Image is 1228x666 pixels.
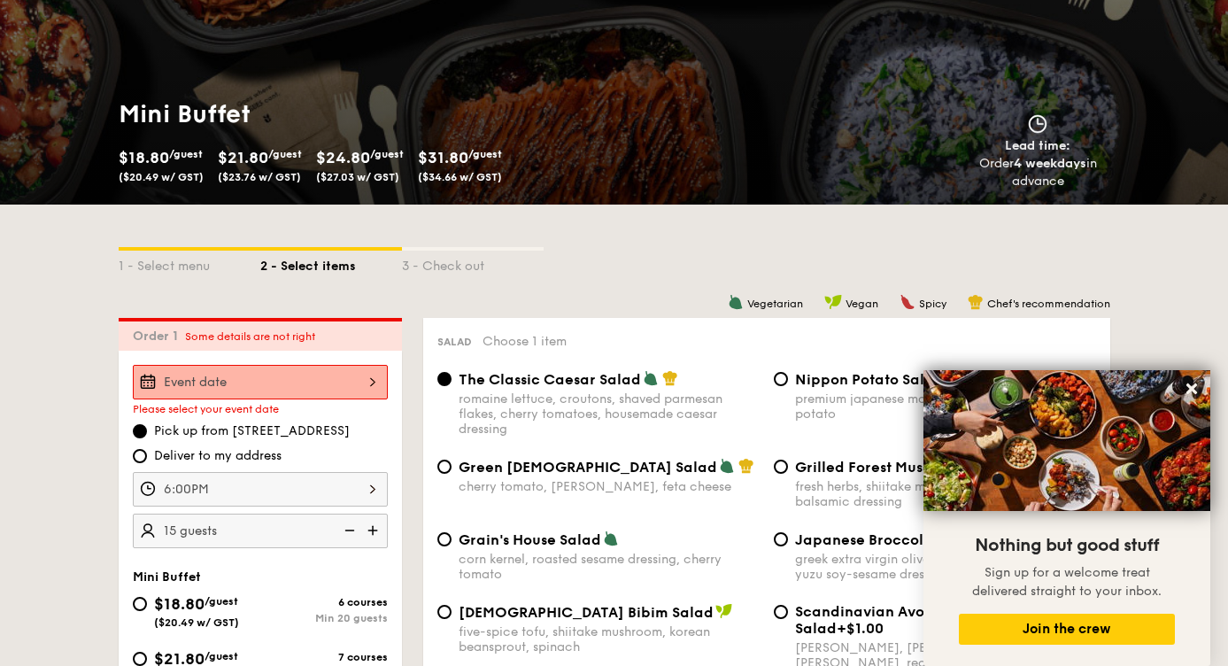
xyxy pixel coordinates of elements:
[437,605,452,619] input: [DEMOGRAPHIC_DATA] Bibim Saladfive-spice tofu, shiitake mushroom, korean beansprout, spinach
[662,370,678,386] img: icon-chef-hat.a58ddaea.svg
[133,514,388,548] input: Number of guests
[218,148,268,167] span: $21.80
[1178,375,1206,403] button: Close
[119,98,607,130] h1: Mini Buffet
[154,422,350,440] span: Pick up from [STREET_ADDRESS]
[133,449,147,463] input: Deliver to my address
[205,595,238,608] span: /guest
[154,594,205,614] span: $18.80
[795,459,1014,476] span: Grilled Forest Mushroom Salad
[795,552,1096,582] div: greek extra virgin olive oil, kizami nori, ginger, yuzu soy-sesame dressing
[459,552,760,582] div: corn kernel, roasted sesame dressing, cherry tomato
[968,294,984,310] img: icon-chef-hat.a58ddaea.svg
[919,298,946,310] span: Spicy
[133,569,201,585] span: Mini Buffet
[795,603,1010,637] span: Scandinavian Avocado Prawn Salad
[972,565,1162,599] span: Sign up for a welcome treat delivered straight to your inbox.
[1005,138,1070,153] span: Lead time:
[459,624,760,654] div: five-spice tofu, shiitake mushroom, korean beansprout, spinach
[133,424,147,438] input: Pick up from [STREET_ADDRESS]
[370,148,404,160] span: /guest
[719,458,735,474] img: icon-vegetarian.fe4039eb.svg
[1014,156,1086,171] strong: 4 weekdays
[774,532,788,546] input: Japanese Broccoli Slawgreek extra virgin olive oil, kizami nori, ginger, yuzu soy-sesame dressing
[959,155,1117,190] div: Order in advance
[119,251,260,275] div: 1 - Select menu
[923,370,1210,511] img: DSC07876-Edit02-Large.jpeg
[987,298,1110,310] span: Chef's recommendation
[418,148,468,167] span: $31.80
[468,148,502,160] span: /guest
[335,514,361,547] img: icon-reduce.1d2dbef1.svg
[218,171,301,183] span: ($23.76 w/ GST)
[774,605,788,619] input: Scandinavian Avocado Prawn Salad+$1.00[PERSON_NAME], [PERSON_NAME], [PERSON_NAME], red onion
[900,294,915,310] img: icon-spicy.37a8142b.svg
[119,148,169,167] span: $18.80
[260,612,388,624] div: Min 20 guests
[185,330,315,343] span: Some details are not right
[975,535,1159,556] span: Nothing but good stuff
[774,460,788,474] input: Grilled Forest Mushroom Saladfresh herbs, shiitake mushroom, king oyster, balsamic dressing
[169,148,203,160] span: /guest
[205,650,238,662] span: /guest
[774,372,788,386] input: Nippon Potato Saladpremium japanese mayonnaise, golden russet potato
[154,616,239,629] span: ($20.49 w/ GST)
[795,391,1096,422] div: premium japanese mayonnaise, golden russet potato
[643,370,659,386] img: icon-vegetarian.fe4039eb.svg
[133,472,388,507] input: Pick up time
[747,298,803,310] span: Vegetarian
[260,651,388,663] div: 7 courses
[133,597,147,611] input: $18.80/guest($20.49 w/ GST)6 coursesMin 20 guests
[316,171,399,183] span: ($27.03 w/ GST)
[603,530,619,546] img: icon-vegetarian.fe4039eb.svg
[154,447,282,465] span: Deliver to my address
[316,148,370,167] span: $24.80
[459,459,717,476] span: Green [DEMOGRAPHIC_DATA] Salad
[795,371,944,388] span: Nippon Potato Salad
[437,372,452,386] input: The Classic Caesar Saladromaine lettuce, croutons, shaved parmesan flakes, cherry tomatoes, house...
[1024,114,1051,134] img: icon-clock.2db775ea.svg
[133,403,388,415] div: Please select your event date
[795,531,965,548] span: Japanese Broccoli Slaw
[715,603,733,619] img: icon-vegan.f8ff3823.svg
[133,365,388,399] input: Event date
[483,334,567,349] span: Choose 1 item
[459,479,760,494] div: cherry tomato, [PERSON_NAME], feta cheese
[119,171,204,183] span: ($20.49 w/ GST)
[959,614,1175,645] button: Join the crew
[133,329,185,344] span: Order 1
[260,251,402,275] div: 2 - Select items
[738,458,754,474] img: icon-chef-hat.a58ddaea.svg
[437,532,452,546] input: Grain's House Saladcorn kernel, roasted sesame dressing, cherry tomato
[402,251,544,275] div: 3 - Check out
[846,298,878,310] span: Vegan
[837,620,884,637] span: +$1.00
[459,371,641,388] span: The Classic Caesar Salad
[824,294,842,310] img: icon-vegan.f8ff3823.svg
[795,479,1096,509] div: fresh herbs, shiitake mushroom, king oyster, balsamic dressing
[361,514,388,547] img: icon-add.58712e84.svg
[459,531,601,548] span: Grain's House Salad
[133,652,147,666] input: $21.80/guest($23.76 w/ GST)7 coursesMin 20 guests
[268,148,302,160] span: /guest
[459,604,714,621] span: [DEMOGRAPHIC_DATA] Bibim Salad
[437,460,452,474] input: Green [DEMOGRAPHIC_DATA] Saladcherry tomato, [PERSON_NAME], feta cheese
[437,336,472,348] span: Salad
[260,596,388,608] div: 6 courses
[418,171,502,183] span: ($34.66 w/ GST)
[459,391,760,437] div: romaine lettuce, croutons, shaved parmesan flakes, cherry tomatoes, housemade caesar dressing
[728,294,744,310] img: icon-vegetarian.fe4039eb.svg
